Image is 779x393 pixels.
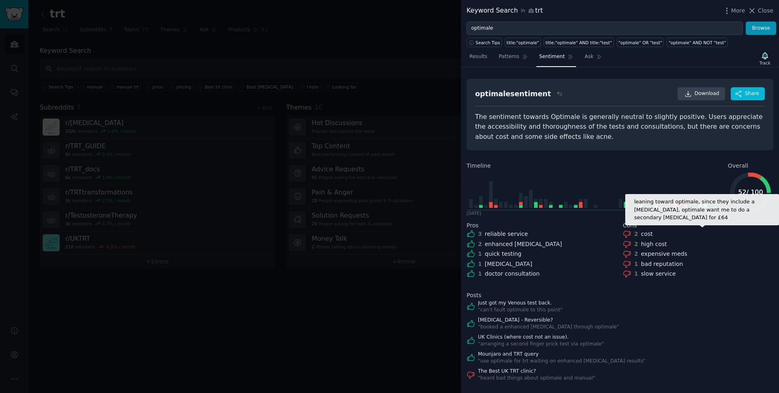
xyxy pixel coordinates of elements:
[634,230,638,238] div: 2
[544,38,614,47] a: title:"optimale" AND title:"test"
[478,351,646,358] a: Mounjaro and TRT query
[731,6,745,15] span: More
[617,38,664,47] a: "optimale" OR "test"
[757,50,773,67] button: Track
[478,368,595,375] a: The Best UK TRT clinic?
[467,50,490,67] a: Results
[467,291,482,300] span: Posts
[467,221,479,230] span: Pros
[667,38,727,47] a: "optimale" AND NOT "test"
[478,341,604,348] div: " arranging a second finger prick test via optimale "
[505,38,541,47] a: title:"optimale"
[485,260,532,268] div: [MEDICAL_DATA]
[728,162,748,170] span: Overall
[478,250,482,258] div: 1
[641,270,676,278] div: slow service
[641,240,667,248] div: high cost
[467,38,502,47] button: Search Tips
[634,250,638,258] div: 2
[582,50,605,67] a: Ask
[758,6,773,15] span: Close
[478,270,482,278] div: 1
[475,89,551,99] div: optimale sentiment
[467,162,491,170] span: Timeline
[618,40,662,45] div: "optimale" OR "test"
[499,53,519,60] span: Patterns
[485,240,562,248] div: enhanced [MEDICAL_DATA]
[475,112,765,142] div: The sentiment towards Optimale is generally neutral to slightly positive. Users appreciate the ac...
[760,60,770,66] div: Track
[478,260,482,268] div: 1
[521,7,525,15] span: in
[467,6,543,16] div: Keyword Search trt
[476,40,500,45] span: Search Tips
[745,90,759,97] span: Share
[634,260,638,268] div: 1
[478,300,562,307] a: Just got my Venous test back.
[478,317,619,324] a: [MEDICAL_DATA] - Reversible?
[723,6,745,15] button: More
[478,358,646,365] div: " use optimale for trt waiting on enhanced [MEDICAL_DATA] results "
[485,230,528,238] div: reliable service
[478,334,604,341] a: UK Clinics (where cost not an issue).
[536,50,576,67] a: Sentiment
[478,324,619,331] div: " booked a enhanced [MEDICAL_DATA] through optimale "
[748,6,773,15] button: Close
[708,210,722,216] div: [DATE]
[469,53,487,60] span: Results
[478,230,482,238] div: 3
[545,40,612,45] div: title:"optimale" AND title:"test"
[669,40,726,45] div: "optimale" AND NOT "test"
[485,270,540,278] div: doctor consultation
[641,260,683,268] div: bad reputation
[539,53,565,60] span: Sentiment
[478,307,562,314] div: " can't fault optimale to this point "
[507,40,539,45] div: title:"optimale"
[641,230,653,238] div: cost
[478,375,595,382] div: " heard bad things about optimale and manual "
[678,87,725,100] a: Download
[623,221,637,230] span: Cons
[467,22,743,35] input: Try a keyword related to your business
[695,90,719,97] span: Download
[485,250,521,258] div: quick testing
[634,270,638,278] div: 1
[585,53,594,60] span: Ask
[467,210,481,216] div: [DATE]
[641,250,687,258] div: expensive meds
[478,240,482,248] div: 2
[634,240,638,248] div: 2
[746,22,776,35] button: Browse
[738,188,763,196] text: 52 / 100
[496,50,530,67] a: Patterns
[731,87,765,100] button: Share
